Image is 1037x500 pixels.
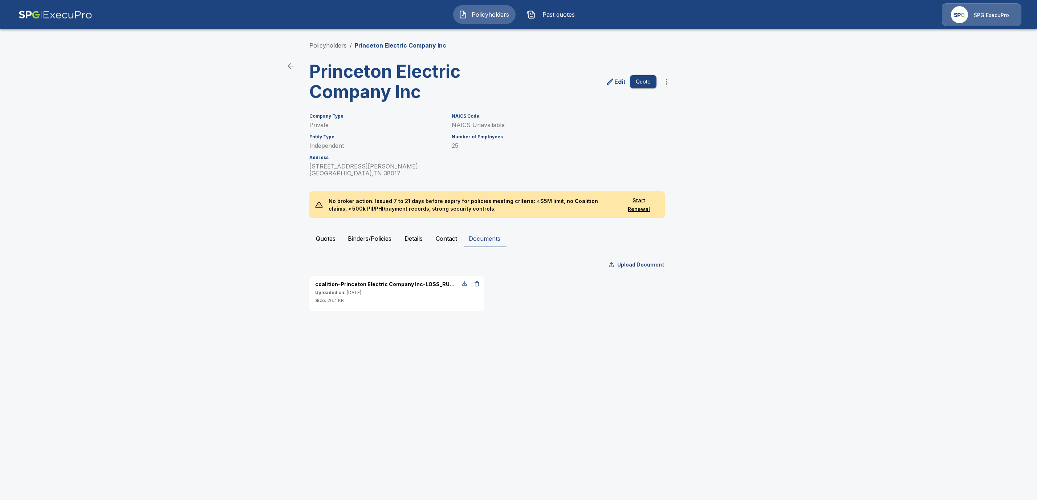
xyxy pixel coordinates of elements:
[951,6,968,23] img: Agency Icon
[521,5,584,24] button: Past quotes IconPast quotes
[309,61,489,102] h3: Princeton Electric Company Inc
[630,75,656,89] button: Quote
[309,230,728,247] div: policyholder tabs
[453,5,516,24] button: Policyholders IconPolicyholders
[315,297,481,304] p: 26.4 KB
[430,230,463,247] button: Contact
[315,298,326,303] span: Size:
[538,10,578,19] span: Past quotes
[309,134,443,139] h6: Entity Type
[315,289,481,296] p: [DATE]
[315,290,346,295] span: Uploaded on:
[283,59,298,73] a: back
[452,134,656,139] h6: Number of Employees
[315,280,458,288] p: coalition-Princeton Electric Company Inc-LOSS_RUN.pdf
[355,41,446,50] p: Princeton Electric Company Inc
[452,122,656,129] p: NAICS Unavailable
[659,74,674,89] button: more
[309,163,443,177] p: [STREET_ADDRESS][PERSON_NAME] [GEOGRAPHIC_DATA] , TN 38017
[309,142,443,149] p: Independent
[309,230,342,247] button: Quotes
[309,114,443,119] h6: Company Type
[452,142,656,149] p: 25
[309,155,443,160] h6: Address
[309,42,347,49] a: Policyholders
[604,76,627,88] a: edit
[309,122,443,129] p: Private
[470,10,510,19] span: Policyholders
[527,10,536,19] img: Past quotes Icon
[452,114,656,119] h6: NAICS Code
[607,259,666,270] button: Upload Document
[350,41,352,50] li: /
[619,194,659,216] button: Start Renewal
[309,41,446,50] nav: breadcrumb
[459,10,467,19] img: Policyholders Icon
[397,230,430,247] button: Details
[463,230,506,247] button: Documents
[342,230,397,247] button: Binders/Policies
[19,3,92,26] img: AA Logo
[974,12,1009,19] p: SPG ExecuPro
[942,3,1021,26] a: Agency IconSPG ExecuPro
[614,77,626,86] p: Edit
[323,191,618,218] p: No broker action. Issued 7 to 21 days before expiry for policies meeting criteria: ≤ $5M limit, n...
[617,261,664,268] p: Upload Document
